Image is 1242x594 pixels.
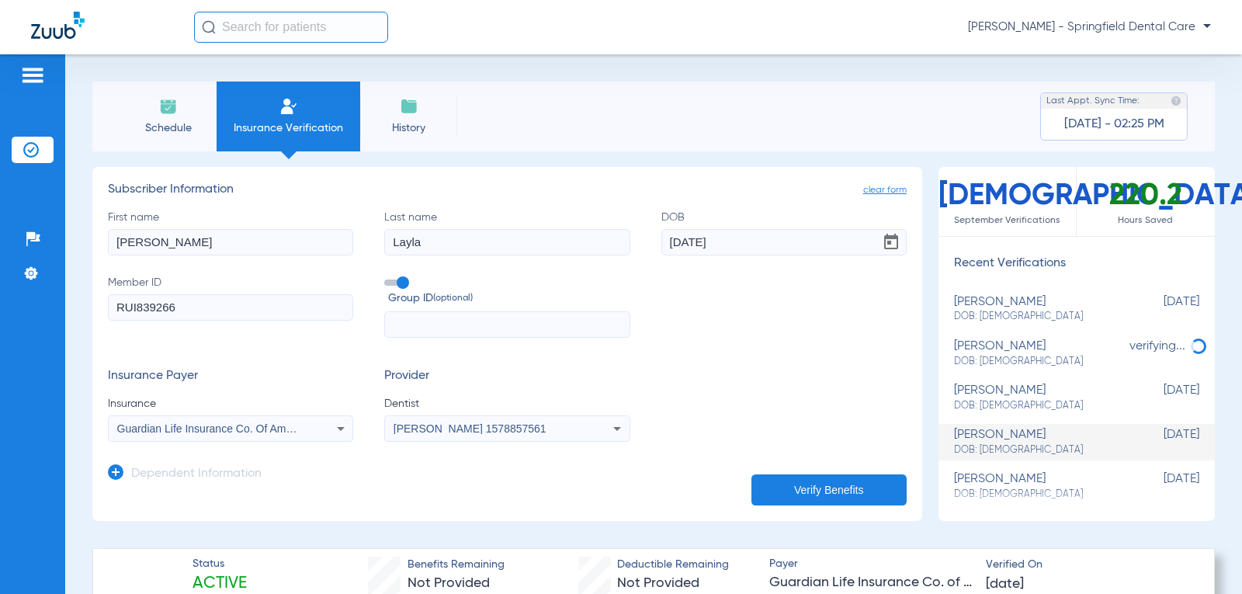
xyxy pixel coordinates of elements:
[954,355,1122,369] span: DOB: [DEMOGRAPHIC_DATA]
[388,290,630,307] span: Group ID
[954,339,1122,368] div: [PERSON_NAME]
[108,229,353,255] input: First name
[986,557,1189,573] span: Verified On
[968,19,1211,35] span: [PERSON_NAME] - Springfield Dental Care
[617,576,699,590] span: Not Provided
[1171,96,1181,106] img: last sync help info
[769,573,973,592] span: Guardian Life Insurance Co. of America
[279,97,298,116] img: Manual Insurance Verification
[108,182,907,198] h3: Subscriber Information
[1064,116,1164,132] span: [DATE] - 02:25 PM
[20,66,45,85] img: hamburger-icon
[108,369,353,384] h3: Insurance Payer
[954,310,1122,324] span: DOB: [DEMOGRAPHIC_DATA]
[617,557,729,573] span: Deductible Remaining
[202,20,216,34] img: Search Icon
[1122,428,1199,457] span: [DATE]
[159,97,178,116] img: Schedule
[769,556,973,572] span: Payer
[108,396,353,412] span: Insurance
[954,472,1122,501] div: [PERSON_NAME]
[876,227,907,258] button: Open calendar
[372,120,446,136] span: History
[1122,472,1199,501] span: [DATE]
[1077,213,1215,228] span: Hours Saved
[954,428,1122,457] div: [PERSON_NAME]
[751,474,907,505] button: Verify Benefits
[394,422,546,435] span: [PERSON_NAME] 1578857561
[954,295,1122,324] div: [PERSON_NAME]
[1122,384,1199,412] span: [DATE]
[131,120,205,136] span: Schedule
[938,167,1077,236] div: [DEMOGRAPHIC_DATA]
[384,210,630,255] label: Last name
[986,575,1024,594] span: [DATE]
[1122,295,1199,324] span: [DATE]
[384,369,630,384] h3: Provider
[384,396,630,412] span: Dentist
[384,229,630,255] input: Last name
[954,384,1122,412] div: [PERSON_NAME]
[194,12,388,43] input: Search for patients
[938,213,1076,228] span: September Verifications
[193,556,247,572] span: Status
[1077,167,1215,236] div: 220.2
[108,294,353,321] input: Member ID
[408,576,490,590] span: Not Provided
[954,399,1122,413] span: DOB: [DEMOGRAPHIC_DATA]
[408,557,505,573] span: Benefits Remaining
[661,229,907,255] input: DOBOpen calendar
[108,210,353,255] label: First name
[117,422,310,435] span: Guardian Life Insurance Co. Of America
[228,120,349,136] span: Insurance Verification
[661,210,907,255] label: DOB
[433,290,473,307] small: (optional)
[108,275,353,339] label: Member ID
[938,256,1215,272] h3: Recent Verifications
[31,12,85,39] img: Zuub Logo
[863,182,907,198] span: clear form
[954,488,1122,502] span: DOB: [DEMOGRAPHIC_DATA]
[400,97,418,116] img: History
[1129,340,1185,353] span: verifying...
[131,467,262,482] h3: Dependent Information
[1046,93,1140,109] span: Last Appt. Sync Time:
[954,443,1122,457] span: DOB: [DEMOGRAPHIC_DATA]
